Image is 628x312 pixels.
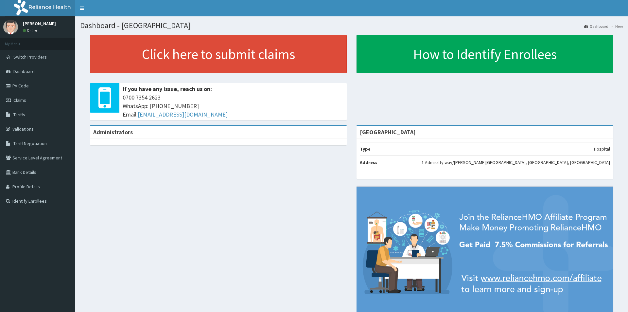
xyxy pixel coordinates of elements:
[23,28,39,33] a: Online
[422,159,610,166] p: 1 Admiralty way/[PERSON_NAME][GEOGRAPHIC_DATA], [GEOGRAPHIC_DATA], [GEOGRAPHIC_DATA]
[90,35,347,73] a: Click here to submit claims
[93,128,133,136] b: Administrators
[584,24,608,29] a: Dashboard
[123,93,343,119] span: 0700 7354 2623 WhatsApp: [PHONE_NUMBER] Email:
[23,21,56,26] p: [PERSON_NAME]
[13,140,47,146] span: Tariff Negotiation
[357,35,613,73] a: How to Identify Enrollees
[123,85,212,93] b: If you have any issue, reach us on:
[3,20,18,34] img: User Image
[13,112,25,118] span: Tariffs
[360,159,377,165] b: Address
[13,68,35,74] span: Dashboard
[360,128,416,136] strong: [GEOGRAPHIC_DATA]
[13,54,47,60] span: Switch Providers
[138,111,228,118] a: [EMAIL_ADDRESS][DOMAIN_NAME]
[609,24,623,29] li: Here
[13,97,26,103] span: Claims
[360,146,371,152] b: Type
[80,21,623,30] h1: Dashboard - [GEOGRAPHIC_DATA]
[594,146,610,152] p: Hospital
